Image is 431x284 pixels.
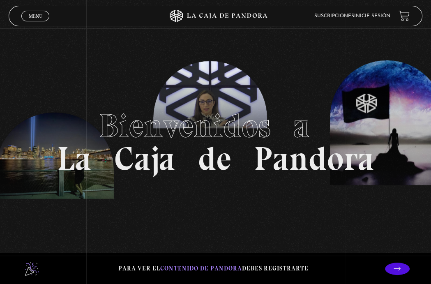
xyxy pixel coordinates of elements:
[160,265,242,272] span: contenido de Pandora
[57,109,374,175] h1: La Caja de Pandora
[354,14,390,18] a: Inicie sesión
[26,21,45,26] span: Cerrar
[399,10,410,21] a: View your shopping cart
[118,263,309,274] p: Para ver el debes registrarte
[99,106,332,145] span: Bienvenidos a
[314,14,354,18] a: Suscripciones
[29,14,42,18] span: Menu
